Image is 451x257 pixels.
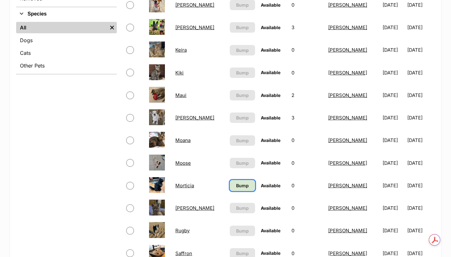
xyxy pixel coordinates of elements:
td: 0 [289,39,325,61]
td: [DATE] [380,84,407,106]
a: [PERSON_NAME] [328,137,367,143]
a: [PERSON_NAME] [175,2,214,8]
td: [DATE] [407,39,434,61]
td: [DATE] [407,84,434,106]
a: Rugby [175,228,190,234]
span: Available [261,228,280,233]
td: 0 [289,220,325,241]
span: Available [261,250,280,256]
button: Bump [230,135,255,146]
button: Species [16,10,117,18]
span: Available [261,205,280,211]
td: 0 [289,62,325,84]
span: Bump [236,69,249,76]
a: [PERSON_NAME] [328,47,367,53]
button: Bump [230,90,255,100]
span: Available [261,115,280,120]
span: Bump [236,47,249,54]
span: Bump [236,182,249,189]
div: Species [16,21,117,74]
td: 0 [289,152,325,174]
a: Bump [230,180,255,191]
a: [PERSON_NAME] [328,92,367,98]
span: Bump [236,160,249,166]
td: [DATE] [407,129,434,151]
span: Available [261,70,280,75]
a: Dogs [16,35,117,46]
span: Bump [236,250,249,257]
button: Bump [230,22,255,33]
span: Bump [236,2,249,8]
a: [PERSON_NAME] [328,115,367,121]
td: 3 [289,16,325,38]
a: [PERSON_NAME] [175,205,214,211]
a: [PERSON_NAME] [175,115,214,121]
span: Bump [236,205,249,211]
span: Available [261,138,280,143]
td: [DATE] [380,152,407,174]
a: [PERSON_NAME] [328,228,367,234]
a: All [16,22,107,33]
td: [DATE] [380,62,407,84]
td: [DATE] [407,175,434,196]
a: [PERSON_NAME] [328,183,367,189]
span: Available [261,2,280,8]
td: 0 [289,129,325,151]
td: [DATE] [407,197,434,219]
a: Remove filter [107,22,117,33]
span: Available [261,25,280,30]
td: [DATE] [380,16,407,38]
button: Bump [230,112,255,123]
a: Saffron [175,250,192,256]
td: 2 [289,84,325,106]
a: [PERSON_NAME] [328,250,367,256]
td: [DATE] [380,39,407,61]
span: Available [261,183,280,188]
td: [DATE] [407,152,434,174]
td: 3 [289,107,325,129]
a: [PERSON_NAME] [328,160,367,166]
a: Kiki [175,70,184,76]
td: [DATE] [380,220,407,241]
td: [DATE] [380,129,407,151]
td: 0 [289,175,325,196]
button: Bump [230,226,255,236]
td: [DATE] [407,220,434,241]
span: Bump [236,228,249,234]
span: Bump [236,24,249,31]
a: [PERSON_NAME] [175,24,214,30]
a: [PERSON_NAME] [328,70,367,76]
a: Cats [16,47,117,59]
a: [PERSON_NAME] [328,2,367,8]
button: Bump [230,203,255,213]
span: Bump [236,137,249,144]
td: [DATE] [407,107,434,129]
a: Moose [175,160,191,166]
a: Moana [175,137,191,143]
td: [DATE] [407,62,434,84]
span: Available [261,93,280,98]
a: [PERSON_NAME] [328,205,367,211]
button: Bump [230,158,255,168]
a: [PERSON_NAME] [328,24,367,30]
span: Available [261,160,280,165]
span: Available [261,47,280,53]
a: Maui [175,92,186,98]
button: Bump [230,67,255,78]
td: [DATE] [380,197,407,219]
td: [DATE] [407,16,434,38]
span: Bump [236,114,249,121]
span: Bump [236,92,249,99]
a: Keira [175,47,187,53]
a: Morticia [175,183,194,189]
td: [DATE] [380,107,407,129]
td: [DATE] [380,175,407,196]
a: Other Pets [16,60,117,71]
td: 0 [289,197,325,219]
button: Bump [230,45,255,55]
